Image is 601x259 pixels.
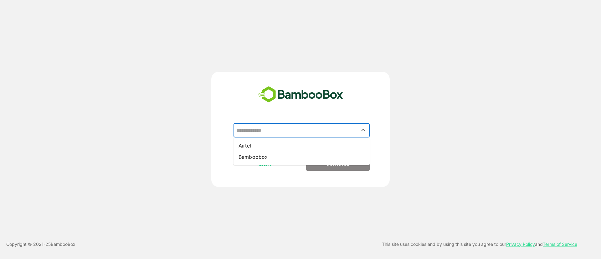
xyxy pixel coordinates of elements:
[6,241,75,248] p: Copyright © 2021- 25 BambooBox
[359,126,367,134] button: Close
[506,241,535,247] a: Privacy Policy
[543,241,577,247] a: Terms of Service
[234,151,370,163] li: Bamboobox
[234,140,370,151] li: Airtel
[255,84,347,105] img: bamboobox
[382,241,577,248] p: This site uses cookies and by using this site you agree to our and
